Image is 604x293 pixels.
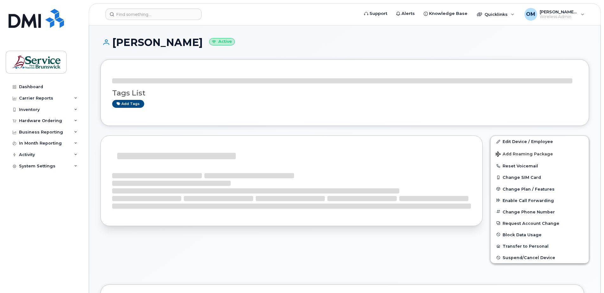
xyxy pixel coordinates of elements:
[491,183,589,195] button: Change Plan / Features
[503,198,554,203] span: Enable Call Forwarding
[491,252,589,263] button: Suspend/Cancel Device
[491,172,589,183] button: Change SIM Card
[491,147,589,160] button: Add Roaming Package
[100,37,589,48] h1: [PERSON_NAME]
[112,100,144,108] a: Add tags
[491,206,589,218] button: Change Phone Number
[491,160,589,172] button: Reset Voicemail
[491,218,589,229] button: Request Account Change
[491,229,589,240] button: Block Data Usage
[496,152,553,158] span: Add Roaming Package
[209,38,235,45] small: Active
[503,186,555,191] span: Change Plan / Features
[503,255,555,260] span: Suspend/Cancel Device
[491,195,589,206] button: Enable Call Forwarding
[491,240,589,252] button: Transfer to Personal
[112,89,577,97] h3: Tags List
[491,136,589,147] a: Edit Device / Employee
